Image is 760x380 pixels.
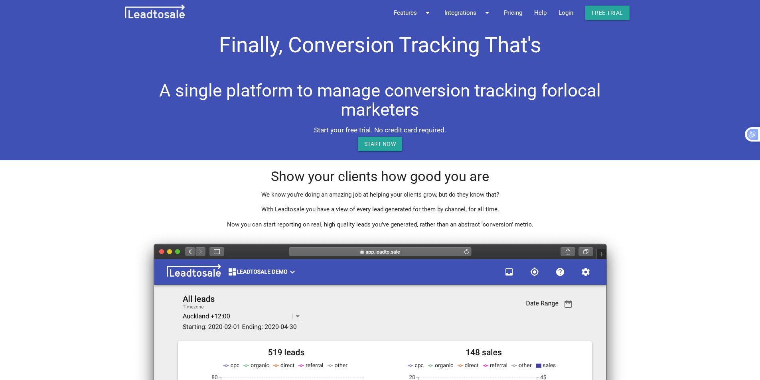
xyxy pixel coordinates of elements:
h5: Start your free trial. No credit card required. [125,126,636,134]
h3: Show your clients how good you are [125,169,636,184]
h2: A single platform to manage conversion tracking for [125,81,636,119]
a: START NOW [358,137,403,151]
p: Now you can start reporting on real, high quality leads you've generated, rather than an abstract... [125,220,636,229]
p: With Leadtosale you have a view of every lead generated for them by channel, for all time. [125,205,636,214]
a: Free trial [585,6,630,20]
p: We know you're doing an amazing job at helping your clients grow, but do they know that? [125,190,636,199]
h1: Finally, Conversion Tracking That's [125,26,636,61]
img: leadtosale.png [125,4,185,18]
span: local marketers [341,80,601,120]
